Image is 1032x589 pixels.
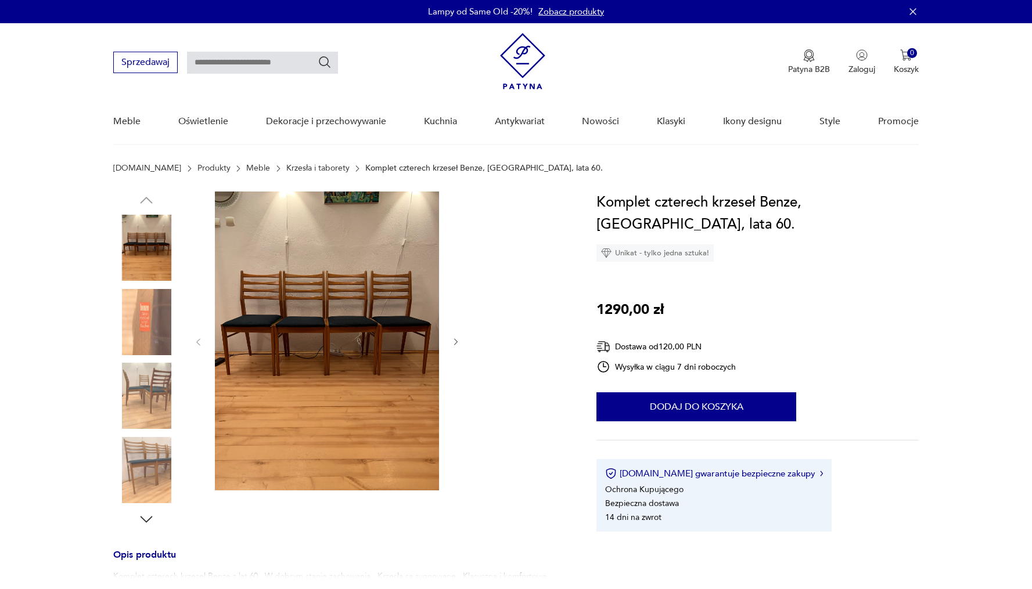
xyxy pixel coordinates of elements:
a: Sprzedawaj [113,59,178,67]
a: Ikony designu [723,99,782,144]
img: Ikona medalu [803,49,815,62]
img: Zdjęcie produktu Komplet czterech krzeseł Benze, Niemcy, lata 60. [113,437,179,503]
h1: Komplet czterech krzeseł Benze, [GEOGRAPHIC_DATA], lata 60. [596,191,918,236]
a: Meble [246,164,270,173]
li: 14 dni na zwrot [605,512,661,523]
a: [DOMAIN_NAME] [113,164,181,173]
img: Zdjęcie produktu Komplet czterech krzeseł Benze, Niemcy, lata 60. [113,289,179,355]
p: Koszyk [894,64,919,75]
img: Patyna - sklep z meblami i dekoracjami vintage [500,33,545,89]
button: Dodaj do koszyka [596,392,796,421]
div: Unikat - tylko jedna sztuka! [596,244,714,262]
a: Promocje [878,99,919,144]
a: Krzesła i taborety [286,164,350,173]
h3: Opis produktu [113,551,569,570]
img: Ikona diamentu [601,248,612,258]
a: Produkty [197,164,231,173]
a: Meble [113,99,141,144]
a: Nowości [582,99,619,144]
a: Zobacz produkty [538,6,604,17]
img: Zdjęcie produktu Komplet czterech krzeseł Benze, Niemcy, lata 60. [113,215,179,281]
li: Ochrona Kupującego [605,484,684,495]
img: Ikona koszyka [900,49,912,61]
button: Sprzedawaj [113,52,178,73]
p: Zaloguj [848,64,875,75]
button: 0Koszyk [894,49,919,75]
p: Patyna B2B [788,64,830,75]
p: Lampy od Same Old -20%! [428,6,533,17]
p: 1290,00 zł [596,299,664,321]
li: Bezpieczna dostawa [605,498,679,509]
img: Ikona dostawy [596,339,610,354]
button: Patyna B2B [788,49,830,75]
a: Antykwariat [495,99,545,144]
div: Wysyłka w ciągu 7 dni roboczych [596,360,736,374]
a: Oświetlenie [178,99,228,144]
p: Komplet czterech krzeseł Benze, [GEOGRAPHIC_DATA], lata 60. [365,164,603,173]
button: [DOMAIN_NAME] gwarantuje bezpieczne zakupy [605,468,823,479]
button: Zaloguj [848,49,875,75]
div: Dostawa od 120,00 PLN [596,339,736,354]
img: Zdjęcie produktu Komplet czterech krzeseł Benze, Niemcy, lata 60. [113,363,179,429]
a: Ikona medaluPatyna B2B [788,49,830,75]
a: Style [819,99,840,144]
img: Ikona strzałki w prawo [820,471,824,476]
img: Ikonka użytkownika [856,49,868,61]
a: Klasyki [657,99,685,144]
img: Ikona certyfikatu [605,468,617,479]
a: Dekoracje i przechowywanie [266,99,386,144]
img: Zdjęcie produktu Komplet czterech krzeseł Benze, Niemcy, lata 60. [215,191,439,490]
button: Szukaj [318,55,332,69]
div: 0 [907,48,917,58]
a: Kuchnia [424,99,457,144]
